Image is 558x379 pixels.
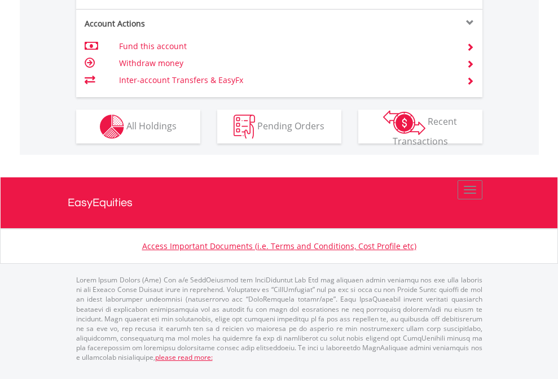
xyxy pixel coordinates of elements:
[383,110,425,135] img: transactions-zar-wht.png
[257,119,324,132] span: Pending Orders
[119,38,452,55] td: Fund this account
[234,115,255,139] img: pending_instructions-wht.png
[76,18,279,29] div: Account Actions
[119,72,452,89] td: Inter-account Transfers & EasyFx
[126,119,177,132] span: All Holdings
[68,177,491,228] a: EasyEquities
[76,110,200,143] button: All Holdings
[100,115,124,139] img: holdings-wht.png
[358,110,482,143] button: Recent Transactions
[119,55,452,72] td: Withdraw money
[155,352,213,362] a: please read more:
[76,275,482,362] p: Lorem Ipsum Dolors (Ame) Con a/e SeddOeiusmod tem InciDiduntut Lab Etd mag aliquaen admin veniamq...
[217,110,341,143] button: Pending Orders
[142,241,416,251] a: Access Important Documents (i.e. Terms and Conditions, Cost Profile etc)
